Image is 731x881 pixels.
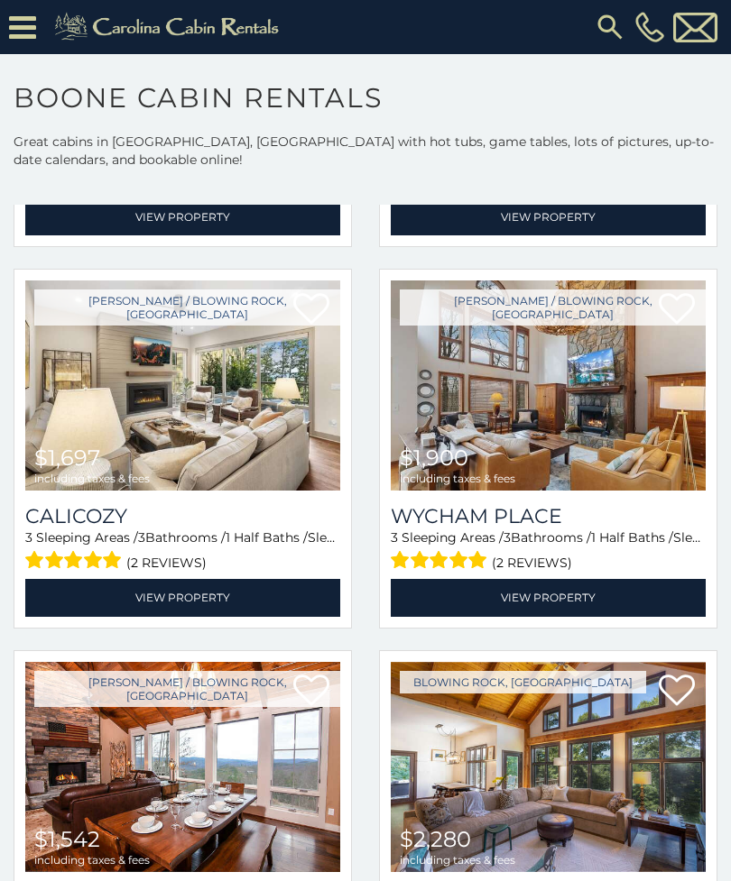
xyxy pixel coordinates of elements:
[659,673,695,711] a: Add to favorites
[25,280,340,491] img: Calicozy
[34,473,150,484] span: including taxes & fees
[504,529,511,546] span: 3
[391,662,706,873] a: Evergreen Cottage $2,280 including taxes & fees
[400,826,471,852] span: $2,280
[591,529,673,546] span: 1 Half Baths /
[391,198,706,235] a: View Property
[25,662,340,873] img: Robins Crest
[34,445,100,471] span: $1,697
[25,198,340,235] a: View Property
[34,854,150,866] span: including taxes & fees
[34,289,340,326] a: [PERSON_NAME] / Blowing Rock, [GEOGRAPHIC_DATA]
[25,579,340,616] a: View Property
[391,529,398,546] span: 3
[400,289,706,326] a: [PERSON_NAME] / Blowing Rock, [GEOGRAPHIC_DATA]
[391,280,706,491] a: Wycham Place $1,900 including taxes & fees
[400,671,646,693] a: Blowing Rock, [GEOGRAPHIC_DATA]
[34,826,100,852] span: $1,542
[400,854,515,866] span: including taxes & fees
[45,9,294,45] img: Khaki-logo.png
[25,662,340,873] a: Robins Crest $1,542 including taxes & fees
[25,504,340,528] a: Calicozy
[391,579,706,616] a: View Property
[492,551,572,574] span: (2 reviews)
[400,445,468,471] span: $1,900
[391,504,706,528] a: Wycham Place
[631,12,669,42] a: [PHONE_NUMBER]
[226,529,308,546] span: 1 Half Baths /
[391,662,706,873] img: Evergreen Cottage
[138,529,145,546] span: 3
[25,528,340,574] div: Sleeping Areas / Bathrooms / Sleeps:
[400,473,515,484] span: including taxes & fees
[391,528,706,574] div: Sleeping Areas / Bathrooms / Sleeps:
[25,280,340,491] a: Calicozy $1,697 including taxes & fees
[391,280,706,491] img: Wycham Place
[126,551,207,574] span: (2 reviews)
[594,11,626,43] img: search-regular.svg
[34,671,340,707] a: [PERSON_NAME] / Blowing Rock, [GEOGRAPHIC_DATA]
[25,529,32,546] span: 3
